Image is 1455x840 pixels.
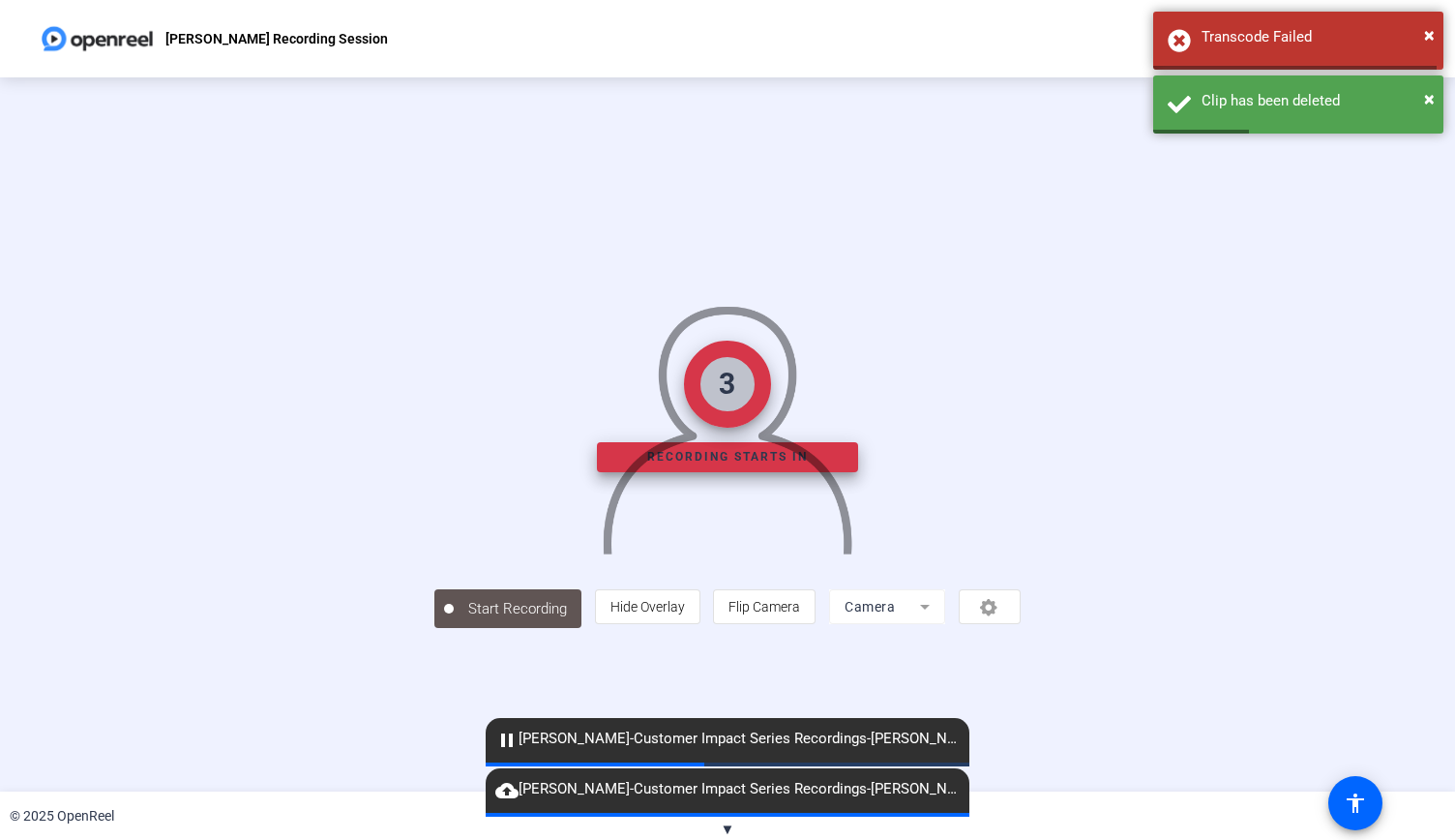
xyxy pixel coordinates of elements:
div: Clip has been deleted [1202,90,1429,112]
span: × [1424,87,1435,110]
button: Hide Overlay [595,589,700,624]
span: Hide Overlay [610,599,685,615]
span: Start Recording [454,598,581,620]
button: Start Recording [434,589,581,628]
span: Flip Camera [728,599,800,615]
span: [PERSON_NAME]-Customer Impact Series Recordings-[PERSON_NAME] Recording Session-1760133427609-webcam [486,728,969,751]
span: [PERSON_NAME]-Customer Impact Series Recordings-[PERSON_NAME] Recording Session-1760133663181-webcam [486,778,969,801]
button: Close [1424,84,1435,113]
div: 3 [719,362,735,405]
img: overlay [601,290,854,555]
mat-icon: accessibility [1344,792,1367,815]
mat-icon: cloud_upload [495,779,519,802]
mat-icon: pause [495,729,519,752]
button: Flip Camera [713,589,816,624]
p: [PERSON_NAME] Recording Session [165,27,388,50]
img: OpenReel logo [39,19,156,58]
div: © 2025 OpenReel [10,806,114,826]
span: ▼ [721,821,735,838]
div: Transcode Failed [1202,26,1429,48]
button: Close [1424,20,1435,49]
span: × [1424,23,1435,46]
